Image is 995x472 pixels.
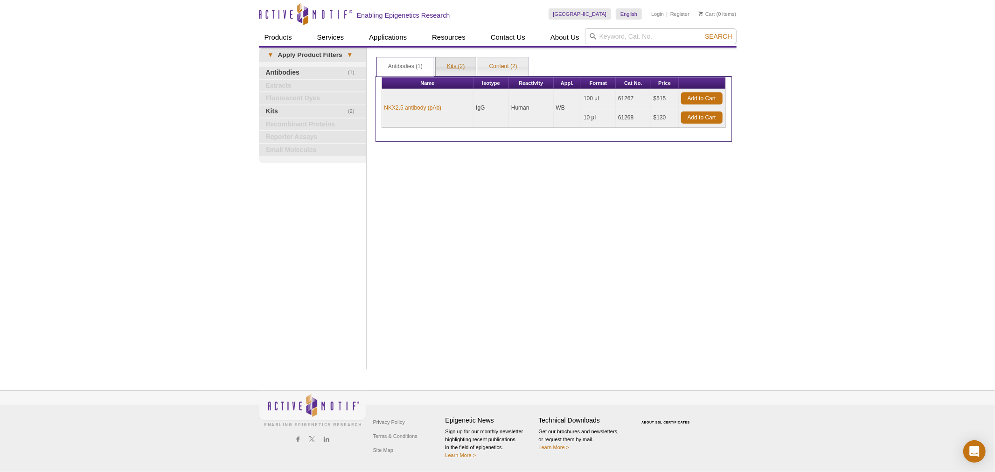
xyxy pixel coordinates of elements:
td: 10 µl [581,108,616,127]
a: Login [651,11,664,17]
a: Recombinant Proteins [259,118,366,131]
a: Add to Cart [681,92,723,104]
img: Active Motif, [259,391,366,429]
span: ▾ [264,51,278,59]
td: 61267 [616,89,651,108]
a: ABOUT SSL CERTIFICATES [641,421,690,424]
a: (1)Antibodies [259,67,366,79]
a: Fluorescent Dyes [259,92,366,104]
div: Open Intercom Messenger [963,440,986,463]
a: (2)Kits [259,105,366,118]
a: Cart [699,11,715,17]
h4: Technical Downloads [539,416,627,424]
td: 61268 [616,108,651,127]
td: $130 [651,108,679,127]
a: Site Map [371,443,396,457]
button: Search [702,32,735,41]
a: Antibodies (1) [377,57,434,76]
img: Your Cart [699,11,703,16]
a: Learn More > [445,452,476,458]
a: English [616,8,642,20]
th: Cat No. [616,77,651,89]
a: Privacy Policy [371,415,407,429]
a: Learn More > [539,444,570,450]
td: 100 µl [581,89,616,108]
a: Products [259,28,298,46]
a: Register [670,11,689,17]
a: NKX2.5 antibody (pAb) [384,104,442,112]
a: [GEOGRAPHIC_DATA] [549,8,612,20]
a: Contact Us [485,28,531,46]
a: Applications [363,28,412,46]
th: Format [581,77,616,89]
a: Add to Cart [681,111,723,124]
th: Name [382,77,474,89]
th: Price [651,77,679,89]
table: Click to Verify - This site chose Symantec SSL for secure e-commerce and confidential communicati... [632,407,702,428]
span: ▾ [342,51,357,59]
p: Sign up for our monthly newsletter highlighting recent publications in the field of epigenetics. [445,428,534,459]
td: IgG [473,89,509,127]
a: Content (2) [478,57,529,76]
li: | [667,8,668,20]
p: Get our brochures and newsletters, or request them by mail. [539,428,627,451]
h2: Enabling Epigenetics Research [357,11,450,20]
td: $515 [651,89,679,108]
span: (2) [348,105,360,118]
a: Terms & Conditions [371,429,420,443]
a: Resources [426,28,471,46]
a: Services [312,28,350,46]
a: ▾Apply Product Filters▾ [259,48,366,62]
a: Small Molecules [259,144,366,156]
li: (0 items) [699,8,737,20]
span: (1) [348,67,360,79]
td: WB [554,89,582,127]
th: Reactivity [509,77,554,89]
a: Kits (2) [436,57,476,76]
h4: Epigenetic News [445,416,534,424]
a: About Us [545,28,585,46]
a: Extracts [259,80,366,92]
input: Keyword, Cat. No. [585,28,737,44]
td: Human [509,89,554,127]
span: Search [705,33,732,40]
a: Reporter Assays [259,131,366,143]
th: Appl. [554,77,582,89]
th: Isotype [473,77,509,89]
